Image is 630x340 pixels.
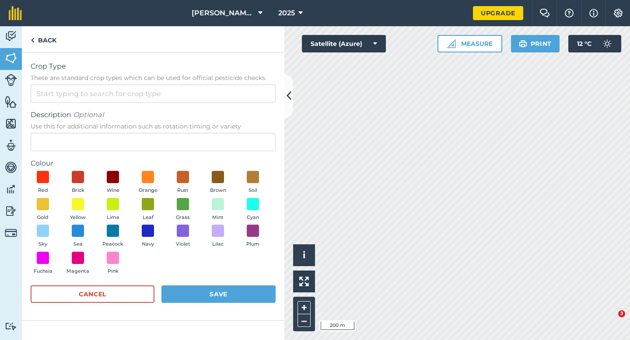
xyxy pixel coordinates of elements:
[177,187,189,194] span: Rust
[473,6,523,20] a: Upgrade
[66,171,90,194] button: Brick
[38,240,47,248] span: Sky
[297,301,311,314] button: +
[248,187,257,194] span: Soil
[598,35,616,52] img: svg+xml;base64,PD94bWwgdmVyc2lvbj0iMS4wIiBlbmNvZGluZz0idXRmLTgiPz4KPCEtLSBHZW5lcmF0b3I6IEFkb2JlIE...
[31,225,55,248] button: Sky
[5,74,17,86] img: svg+xml;base64,PD94bWwgdmVyc2lvbj0iMS4wIiBlbmNvZGluZz0idXRmLTgiPz4KPCEtLSBHZW5lcmF0b3I6IEFkb2JlIE...
[5,30,17,43] img: svg+xml;base64,PD94bWwgdmVyc2lvbj0iMS4wIiBlbmNvZGluZz0idXRmLTgiPz4KPCEtLSBHZW5lcmF0b3I6IEFkb2JlIE...
[5,95,17,108] img: svg+xml;base64,PHN2ZyB4bWxucz0iaHR0cDovL3d3dy53My5vcmcvMjAwMC9zdmciIHdpZHRoPSI1NiIgaGVpZ2h0PSI2MC...
[31,84,276,103] input: Start typing to search for crop type
[539,9,550,17] img: Two speech bubbles overlapping with the left bubble in the forefront
[101,198,125,222] button: Lime
[297,314,311,327] button: –
[447,39,456,48] img: Ruler icon
[31,285,154,303] button: Cancel
[192,8,255,18] span: [PERSON_NAME] & Sons Farming LTD
[176,240,190,248] span: Violet
[5,205,17,218] img: svg+xml;base64,PD94bWwgdmVyc2lvbj0iMS4wIiBlbmNvZGluZz0idXRmLTgiPz4KPCEtLSBHZW5lcmF0b3I6IEFkb2JlIE...
[210,187,226,194] span: Brown
[101,225,125,248] button: Peacock
[589,8,598,18] img: svg+xml;base64,PHN2ZyB4bWxucz0iaHR0cDovL3d3dy53My5vcmcvMjAwMC9zdmciIHdpZHRoPSIxNyIgaGVpZ2h0PSIxNy...
[38,187,48,194] span: Red
[437,35,502,52] button: Measure
[302,35,386,52] button: Satellite (Azure)
[161,285,276,303] button: Save
[70,214,86,222] span: Yellow
[31,158,276,169] label: Colour
[241,198,265,222] button: Cyan
[206,198,230,222] button: Mint
[5,227,17,239] img: svg+xml;base64,PD94bWwgdmVyc2lvbj0iMS4wIiBlbmNvZGluZz0idXRmLTgiPz4KPCEtLSBHZW5lcmF0b3I6IEFkb2JlIE...
[73,111,104,119] em: Optional
[212,240,224,248] span: Lilac
[34,267,52,275] span: Fuchsia
[293,244,315,266] button: i
[5,322,17,330] img: svg+xml;base64,PD94bWwgdmVyc2lvbj0iMS4wIiBlbmNvZGluZz0idXRmLTgiPz4KPCEtLSBHZW5lcmF0b3I6IEFkb2JlIE...
[171,171,195,194] button: Rust
[241,171,265,194] button: Soil
[5,139,17,152] img: svg+xml;base64,PD94bWwgdmVyc2lvbj0iMS4wIiBlbmNvZGluZz0idXRmLTgiPz4KPCEtLSBHZW5lcmF0b3I6IEFkb2JlIE...
[136,198,160,222] button: Leaf
[66,267,89,275] span: Magenta
[22,26,65,52] a: Back
[108,267,119,275] span: Pink
[278,8,295,18] span: 2025
[564,9,574,17] img: A question mark icon
[5,183,17,196] img: svg+xml;base64,PD94bWwgdmVyc2lvbj0iMS4wIiBlbmNvZGluZz0idXRmLTgiPz4KPCEtLSBHZW5lcmF0b3I6IEFkb2JlIE...
[31,35,35,45] img: svg+xml;base64,PHN2ZyB4bWxucz0iaHR0cDovL3d3dy53My5vcmcvMjAwMC9zdmciIHdpZHRoPSI5IiBoZWlnaHQ9IjI0Ii...
[107,214,119,222] span: Lime
[171,225,195,248] button: Violet
[5,117,17,130] img: svg+xml;base64,PHN2ZyB4bWxucz0iaHR0cDovL3d3dy53My5vcmcvMjAwMC9zdmciIHdpZHRoPSI1NiIgaGVpZ2h0PSI2MC...
[142,240,154,248] span: Navy
[618,310,625,317] span: 3
[577,35,591,52] span: 12 ° C
[247,214,259,222] span: Cyan
[102,240,123,248] span: Peacock
[31,171,55,194] button: Red
[299,277,309,286] img: Four arrows, one pointing top left, one top right, one bottom right and the last bottom left
[31,73,276,82] span: These are standard crop types which can be used for official pesticide checks.
[66,252,90,275] button: Magenta
[31,198,55,222] button: Gold
[31,122,276,131] span: Use this for additional information such as rotation timing or variety
[206,171,230,194] button: Brown
[143,214,154,222] span: Leaf
[66,198,90,222] button: Yellow
[171,198,195,222] button: Grass
[139,187,157,194] span: Orange
[31,252,55,275] button: Fuchsia
[519,38,527,49] img: svg+xml;base64,PHN2ZyB4bWxucz0iaHR0cDovL3d3dy53My5vcmcvMjAwMC9zdmciIHdpZHRoPSIxOSIgaGVpZ2h0PSIyNC...
[136,225,160,248] button: Navy
[613,9,623,17] img: A cog icon
[303,250,305,260] span: i
[136,171,160,194] button: Orange
[176,214,190,222] span: Grass
[101,171,125,194] button: Wine
[73,240,83,248] span: Sea
[568,35,621,52] button: 12 °C
[31,110,276,120] span: Description
[5,161,17,174] img: svg+xml;base64,PD94bWwgdmVyc2lvbj0iMS4wIiBlbmNvZGluZz0idXRmLTgiPz4KPCEtLSBHZW5lcmF0b3I6IEFkb2JlIE...
[246,240,259,248] span: Plum
[511,35,560,52] button: Print
[212,214,224,222] span: Mint
[31,61,276,72] span: Crop Type
[72,187,84,194] span: Brick
[600,310,621,331] iframe: Intercom live chat
[101,252,125,275] button: Pink
[241,225,265,248] button: Plum
[9,6,22,20] img: fieldmargin Logo
[66,225,90,248] button: Sea
[37,214,49,222] span: Gold
[5,52,17,65] img: svg+xml;base64,PHN2ZyB4bWxucz0iaHR0cDovL3d3dy53My5vcmcvMjAwMC9zdmciIHdpZHRoPSI1NiIgaGVpZ2h0PSI2MC...
[206,225,230,248] button: Lilac
[107,187,119,194] span: Wine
